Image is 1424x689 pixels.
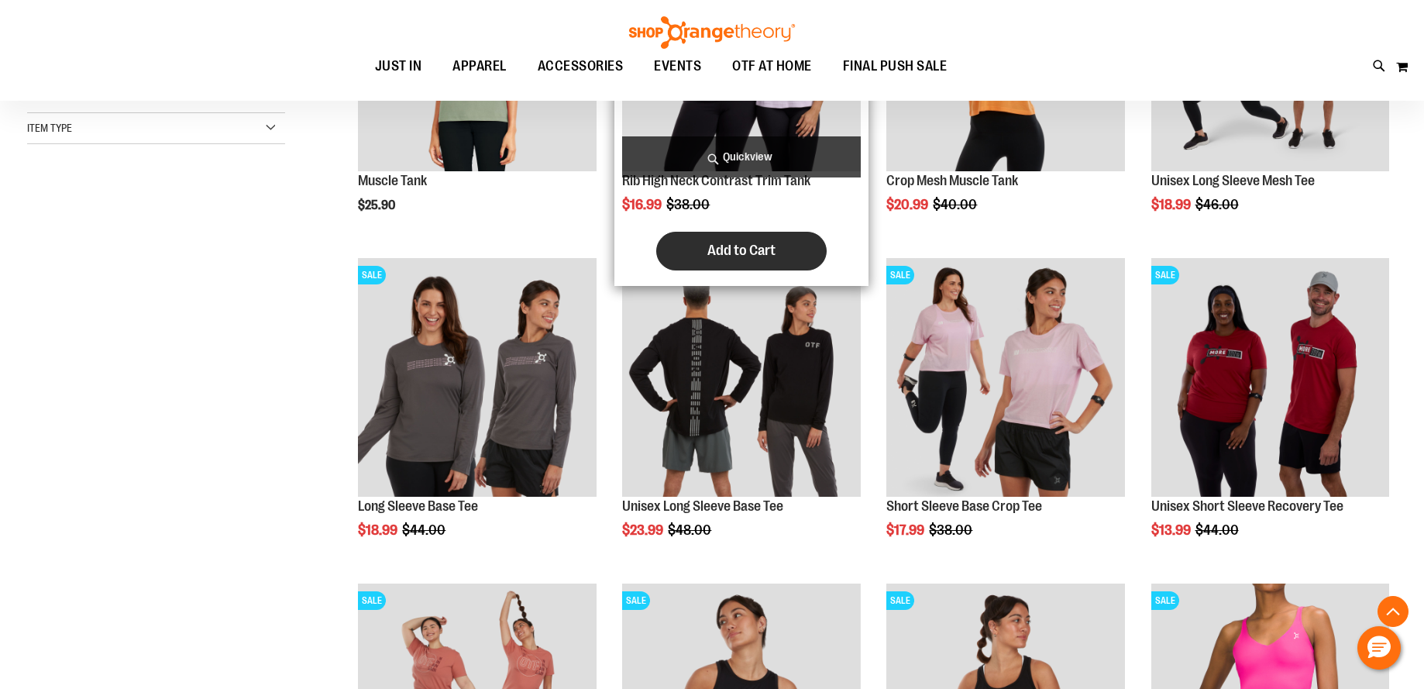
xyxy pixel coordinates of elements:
[622,522,666,538] span: $23.99
[886,258,1124,496] img: Product image for Short Sleeve Base Crop Tee
[622,258,860,498] a: Product image for Unisex Long Sleeve Base TeeSALE
[886,197,930,212] span: $20.99
[1151,173,1315,188] a: Unisex Long Sleeve Mesh Tee
[622,136,860,177] a: Quickview
[886,266,914,284] span: SALE
[879,250,1132,577] div: product
[717,49,827,84] a: OTF AT HOME
[350,250,604,577] div: product
[1151,197,1193,212] span: $18.99
[666,197,712,212] span: $38.00
[886,591,914,610] span: SALE
[359,49,438,84] a: JUST IN
[358,173,427,188] a: Muscle Tank
[886,522,927,538] span: $17.99
[1357,626,1401,670] button: Hello, have a question? Let’s chat.
[1151,498,1343,514] a: Unisex Short Sleeve Recovery Tee
[1144,250,1397,577] div: product
[375,49,422,84] span: JUST IN
[732,49,812,84] span: OTF AT HOME
[1195,197,1241,212] span: $46.00
[437,49,522,84] a: APPAREL
[1151,591,1179,610] span: SALE
[452,49,507,84] span: APPAREL
[622,197,664,212] span: $16.99
[358,498,478,514] a: Long Sleeve Base Tee
[402,522,448,538] span: $44.00
[1151,522,1193,538] span: $13.99
[886,173,1018,188] a: Crop Mesh Muscle Tank
[886,498,1042,514] a: Short Sleeve Base Crop Tee
[827,49,963,84] a: FINAL PUSH SALE
[538,49,624,84] span: ACCESSORIES
[654,49,701,84] span: EVENTS
[656,232,827,270] button: Add to Cart
[358,258,596,496] img: Product image for Long Sleeve Base Tee
[707,242,776,259] span: Add to Cart
[1151,258,1389,498] a: Product image for Unisex SS Recovery TeeSALE
[622,258,860,496] img: Product image for Unisex Long Sleeve Base Tee
[358,198,397,212] span: $25.90
[622,173,810,188] a: Rib High Neck Contrast Trim Tank
[614,250,868,577] div: product
[358,522,400,538] span: $18.99
[1195,522,1241,538] span: $44.00
[27,122,72,134] span: Item Type
[933,197,979,212] span: $40.00
[1378,596,1409,627] button: Back To Top
[358,266,386,284] span: SALE
[627,16,797,49] img: Shop Orangetheory
[622,591,650,610] span: SALE
[358,591,386,610] span: SALE
[622,498,783,514] a: Unisex Long Sleeve Base Tee
[1151,266,1179,284] span: SALE
[522,49,639,84] a: ACCESSORIES
[668,522,714,538] span: $48.00
[929,522,975,538] span: $38.00
[843,49,948,84] span: FINAL PUSH SALE
[638,49,717,84] a: EVENTS
[1151,258,1389,496] img: Product image for Unisex SS Recovery Tee
[886,258,1124,498] a: Product image for Short Sleeve Base Crop TeeSALE
[358,258,596,498] a: Product image for Long Sleeve Base TeeSALE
